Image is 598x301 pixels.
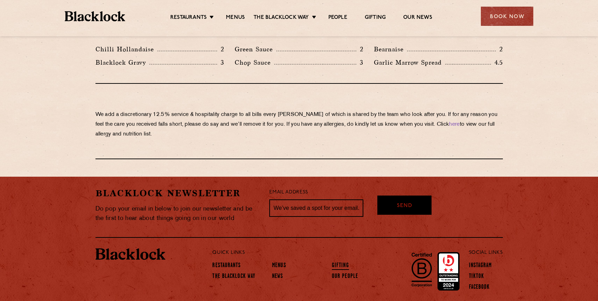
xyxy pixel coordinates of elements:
[332,273,358,281] a: Our People
[328,14,347,22] a: People
[365,14,386,22] a: Gifting
[95,187,259,199] h2: Blacklock Newsletter
[469,262,492,270] a: Instagram
[449,122,460,127] a: here
[437,252,460,291] img: Accred_2023_2star.png
[95,44,157,54] p: Chilli Hollandaise
[254,14,309,22] a: The Blacklock Way
[269,199,363,217] input: We’ve saved a spot for your email...
[217,45,224,54] p: 2
[95,204,259,223] p: Do pop your email in below to join our newsletter and be the first to hear about things going on ...
[407,249,436,291] img: B-Corp-Logo-Black-RGB.svg
[235,44,276,54] p: Green Sauce
[469,284,490,292] a: Facebook
[356,45,363,54] p: 2
[170,14,207,22] a: Restaurants
[374,58,445,67] p: Garlic Marrow Spread
[95,110,503,139] p: We add a discretionary 12.5% service & hospitality charge to all bills every [PERSON_NAME] of whi...
[469,273,484,281] a: TikTok
[491,58,503,67] p: 4.5
[403,14,432,22] a: Our News
[272,262,286,270] a: Menus
[481,7,533,26] div: Book Now
[65,11,125,21] img: BL_Textured_Logo-footer-cropped.svg
[212,248,446,257] p: Quick Links
[212,262,241,270] a: Restaurants
[217,58,224,67] p: 3
[95,58,149,67] p: Blacklock Gravy
[496,45,503,54] p: 2
[95,248,165,260] img: BL_Textured_Logo-footer-cropped.svg
[272,273,283,281] a: News
[226,14,245,22] a: Menus
[235,58,274,67] p: Chop Sauce
[397,202,412,210] span: Send
[269,189,308,197] label: Email Address
[469,248,503,257] p: Social Links
[212,273,255,281] a: The Blacklock Way
[332,262,349,270] a: Gifting
[374,44,407,54] p: Bearnaise
[356,58,363,67] p: 3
